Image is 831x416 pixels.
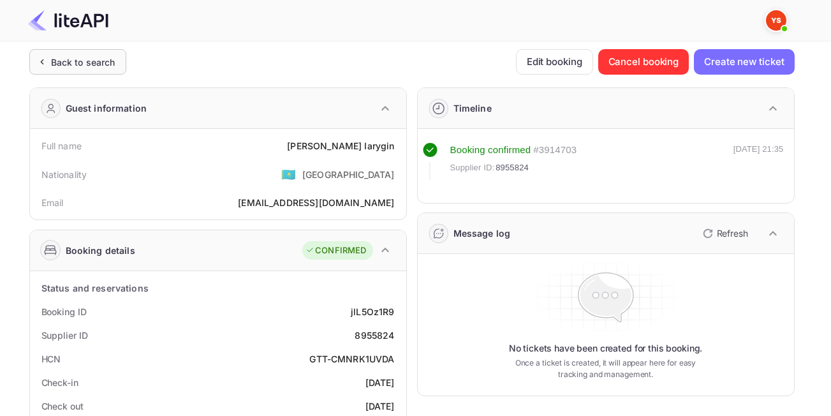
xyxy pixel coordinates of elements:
[41,329,88,342] div: Supplier ID
[453,227,511,240] div: Message log
[598,49,689,75] button: Cancel booking
[41,352,61,366] div: HCN
[733,143,784,180] div: [DATE] 21:35
[766,10,786,31] img: Yandex Support
[355,329,394,342] div: 8955824
[41,196,64,209] div: Email
[66,101,147,115] div: Guest information
[305,244,366,257] div: CONFIRMED
[505,357,707,380] p: Once a ticket is created, it will appear here for easy tracking and management.
[238,196,394,209] div: [EMAIL_ADDRESS][DOMAIN_NAME]
[453,101,492,115] div: Timeline
[309,352,394,366] div: GTT-CMNRK1UVDA
[694,49,794,75] button: Create new ticket
[41,399,84,413] div: Check out
[450,143,531,158] div: Booking confirmed
[28,10,108,31] img: LiteAPI Logo
[717,227,748,240] p: Refresh
[496,161,529,174] span: 8955824
[533,143,577,158] div: # 3914703
[365,399,395,413] div: [DATE]
[302,168,395,181] div: [GEOGRAPHIC_DATA]
[41,376,78,389] div: Check-in
[51,56,115,69] div: Back to search
[365,376,395,389] div: [DATE]
[41,305,87,318] div: Booking ID
[281,163,296,186] span: United States
[287,139,394,152] div: [PERSON_NAME] Iarygin
[695,223,753,244] button: Refresh
[450,161,495,174] span: Supplier ID:
[41,281,149,295] div: Status and reservations
[351,305,394,318] div: jlL5Oz1R9
[66,244,135,257] div: Booking details
[509,342,703,355] p: No tickets have been created for this booking.
[516,49,593,75] button: Edit booking
[41,168,87,181] div: Nationality
[41,139,82,152] div: Full name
